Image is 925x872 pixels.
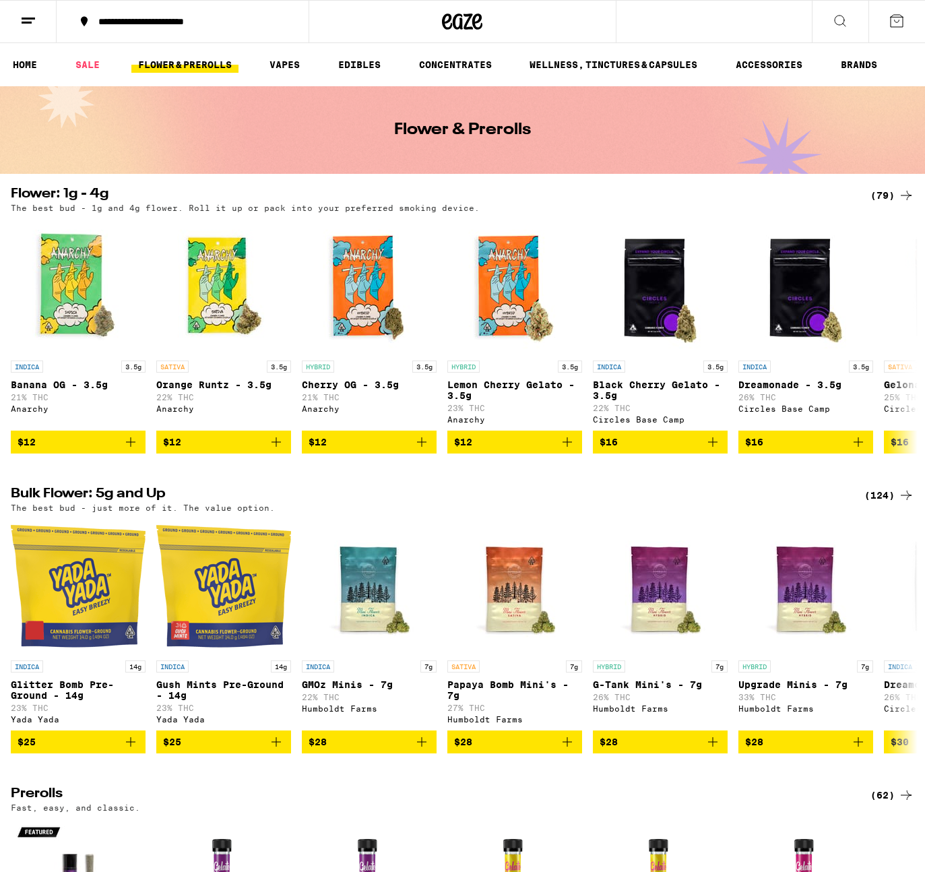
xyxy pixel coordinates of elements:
[600,737,618,747] span: $28
[11,187,848,204] h2: Flower: 1g - 4g
[711,660,728,673] p: 7g
[870,187,914,204] a: (79)
[593,704,728,713] div: Humboldt Farms
[156,679,291,701] p: Gush Mints Pre-Ground - 14g
[738,379,873,390] p: Dreamonade - 3.5g
[447,704,582,712] p: 27% THC
[156,519,291,730] a: Open page for Gush Mints Pre-Ground - 14g from Yada Yada
[156,431,291,454] button: Add to bag
[302,219,437,431] a: Open page for Cherry OG - 3.5g from Anarchy
[302,404,437,413] div: Anarchy
[447,730,582,753] button: Add to bag
[156,219,291,431] a: Open page for Orange Runtz - 3.5g from Anarchy
[738,679,873,690] p: Upgrade Minis - 7g
[703,361,728,373] p: 3.5g
[331,57,387,73] a: EDIBLES
[302,519,437,654] img: Humboldt Farms - GMOz Minis - 7g
[738,361,771,373] p: INDICA
[302,730,437,753] button: Add to bag
[738,660,771,673] p: HYBRID
[447,715,582,724] div: Humboldt Farms
[447,431,582,454] button: Add to bag
[302,679,437,690] p: GMOz Minis - 7g
[745,737,763,747] span: $28
[156,730,291,753] button: Add to bag
[593,379,728,401] p: Black Cherry Gelato - 3.5g
[11,679,146,701] p: Glitter Bomb Pre-Ground - 14g
[11,803,140,812] p: Fast, easy, and classic.
[593,679,728,690] p: G-Tank Mini's - 7g
[593,219,728,431] a: Open page for Black Cherry Gelato - 3.5g from Circles Base Camp
[156,704,291,712] p: 23% THC
[11,219,146,354] img: Anarchy - Banana OG - 3.5g
[593,519,728,654] img: Humboldt Farms - G-Tank Mini's - 7g
[11,431,146,454] button: Add to bag
[163,737,181,747] span: $25
[454,437,472,447] span: $12
[11,660,43,673] p: INDICA
[566,660,582,673] p: 7g
[738,219,873,354] img: Circles Base Camp - Dreamonade - 3.5g
[267,361,291,373] p: 3.5g
[11,519,146,654] img: Yada Yada - Glitter Bomb Pre-Ground - 14g
[302,431,437,454] button: Add to bag
[593,361,625,373] p: INDICA
[884,660,916,673] p: INDICA
[11,393,146,402] p: 21% THC
[738,519,873,654] img: Humboldt Farms - Upgrade Minis - 7g
[447,660,480,673] p: SATIVA
[447,219,582,431] a: Open page for Lemon Cherry Gelato - 3.5g from Anarchy
[447,519,582,730] a: Open page for Papaya Bomb Mini's - 7g from Humboldt Farms
[121,361,146,373] p: 3.5g
[447,679,582,701] p: Papaya Bomb Mini's - 7g
[302,393,437,402] p: 21% THC
[447,219,582,354] img: Anarchy - Lemon Cherry Gelato - 3.5g
[302,660,334,673] p: INDICA
[309,437,327,447] span: $12
[302,219,437,354] img: Anarchy - Cherry OG - 3.5g
[884,361,916,373] p: SATIVA
[156,404,291,413] div: Anarchy
[523,57,704,73] a: WELLNESS, TINCTURES & CAPSULES
[412,57,499,73] a: CONCENTRATES
[738,704,873,713] div: Humboldt Farms
[302,361,334,373] p: HYBRID
[864,487,914,503] a: (124)
[738,393,873,402] p: 26% THC
[11,503,275,512] p: The best bud - just more of it. The value option.
[593,415,728,424] div: Circles Base Camp
[309,737,327,747] span: $28
[18,437,36,447] span: $12
[302,693,437,702] p: 22% THC
[593,730,728,753] button: Add to bag
[593,660,625,673] p: HYBRID
[834,57,884,73] a: BRANDS
[738,730,873,753] button: Add to bag
[447,404,582,412] p: 23% THC
[454,737,472,747] span: $28
[302,519,437,730] a: Open page for GMOz Minis - 7g from Humboldt Farms
[18,737,36,747] span: $25
[156,379,291,390] p: Orange Runtz - 3.5g
[738,693,873,702] p: 33% THC
[263,57,307,73] a: VAPES
[447,361,480,373] p: HYBRID
[156,219,291,354] img: Anarchy - Orange Runtz - 3.5g
[738,219,873,431] a: Open page for Dreamonade - 3.5g from Circles Base Camp
[69,57,106,73] a: SALE
[593,404,728,412] p: 22% THC
[891,737,909,747] span: $30
[131,57,238,73] a: FLOWER & PREROLLS
[745,437,763,447] span: $16
[394,122,531,138] h1: Flower & Prerolls
[163,437,181,447] span: $12
[420,660,437,673] p: 7g
[593,693,728,702] p: 26% THC
[11,730,146,753] button: Add to bag
[271,660,291,673] p: 14g
[593,219,728,354] img: Circles Base Camp - Black Cherry Gelato - 3.5g
[6,57,44,73] a: HOME
[156,660,189,673] p: INDICA
[11,204,480,212] p: The best bud - 1g and 4g flower. Roll it up or pack into your preferred smoking device.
